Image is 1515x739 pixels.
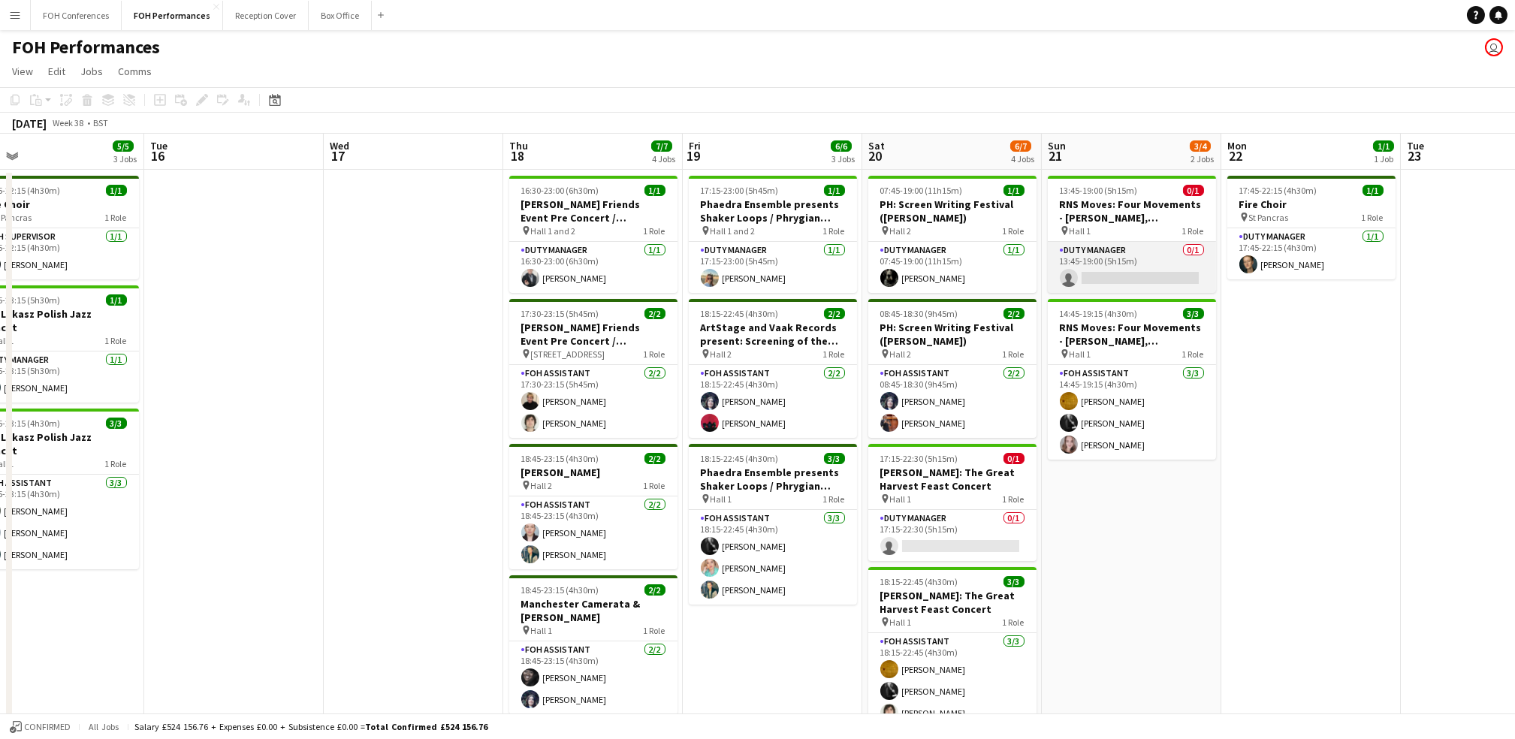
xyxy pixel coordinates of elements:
a: View [6,62,39,81]
span: 1 Role [1362,212,1384,223]
app-job-card: 17:15-23:00 (5h45m)1/1Phaedra Ensemble presents Shaker Loops / Phrygian Gates / ArtStage and Vaak... [689,176,857,293]
div: 3 Jobs [113,153,137,164]
app-job-card: 18:15-22:45 (4h30m)3/3Phaedra Ensemble presents Shaker Loops / Phrygian Gates Hall 11 RoleFOH Ass... [689,444,857,605]
span: 2/2 [644,453,665,464]
span: 0/1 [1003,453,1025,464]
div: 07:45-19:00 (11h15m)1/1PH: Screen Writing Festival ([PERSON_NAME]) Hall 21 RoleDuty Manager1/107:... [868,176,1037,293]
span: St Pancras [1249,212,1289,223]
h3: [PERSON_NAME]: The Great Harvest Feast Concert [868,589,1037,616]
app-card-role: Duty Manager1/117:15-23:00 (5h45m)[PERSON_NAME] [689,242,857,293]
div: 18:15-22:45 (4h30m)3/3[PERSON_NAME]: The Great Harvest Feast Concert Hall 11 RoleFOH Assistant3/3... [868,567,1037,728]
span: 1 Role [644,480,665,491]
span: 1 Role [823,348,845,360]
span: Sun [1048,139,1066,152]
span: 16:30-23:00 (6h30m) [521,185,599,196]
div: 4 Jobs [1011,153,1034,164]
span: 2/2 [644,308,665,319]
div: 16:30-23:00 (6h30m)1/1[PERSON_NAME] Friends Event Pre Concert / Manchester Camerata & [PERSON_NAM... [509,176,678,293]
app-job-card: 18:45-23:15 (4h30m)2/2[PERSON_NAME] Hall 21 RoleFOH Assistant2/218:45-23:15 (4h30m)[PERSON_NAME][... [509,444,678,569]
app-job-card: 08:45-18:30 (9h45m)2/2PH: Screen Writing Festival ([PERSON_NAME]) Hall 21 RoleFOH Assistant2/208:... [868,299,1037,438]
app-card-role: FOH Assistant2/217:30-23:15 (5h45m)[PERSON_NAME][PERSON_NAME] [509,365,678,438]
span: 3/3 [824,453,845,464]
span: 0/1 [1183,185,1204,196]
span: 6/6 [831,140,852,152]
span: 1 Role [105,335,127,346]
span: 1 Role [1003,225,1025,237]
app-card-role: Duty Manager1/107:45-19:00 (11h15m)[PERSON_NAME] [868,242,1037,293]
span: 1/1 [106,294,127,306]
span: Hall 1 [890,617,912,628]
h3: PH: Screen Writing Festival ([PERSON_NAME]) [868,321,1037,348]
span: 3/3 [1003,576,1025,587]
button: Confirmed [8,719,73,735]
span: Mon [1227,139,1247,152]
span: 1/1 [1003,185,1025,196]
app-card-role: Duty Manager0/117:15-22:30 (5h15m) [868,510,1037,561]
span: 17:15-23:00 (5h45m) [701,185,779,196]
app-job-card: 17:15-22:30 (5h15m)0/1[PERSON_NAME]: The Great Harvest Feast Concert Hall 11 RoleDuty Manager0/11... [868,444,1037,561]
span: 18:15-22:45 (4h30m) [701,308,779,319]
span: 16 [148,147,167,164]
span: [STREET_ADDRESS] [531,348,605,360]
span: 1 Role [644,348,665,360]
span: Hall 1 and 2 [711,225,756,237]
span: Hall 2 [890,348,912,360]
app-card-role: FOH Assistant3/318:15-22:45 (4h30m)[PERSON_NAME][PERSON_NAME][PERSON_NAME] [689,510,857,605]
div: 18:15-22:45 (4h30m)2/2ArtStage and Vaak Records present: Screening of the silent masterpiece Gras... [689,299,857,438]
app-job-card: 13:45-19:00 (5h15m)0/1RNS Moves: Four Movements - [PERSON_NAME], [PERSON_NAME], [PERSON_NAME] & [... [1048,176,1216,293]
app-card-role: FOH Assistant3/314:45-19:15 (4h30m)[PERSON_NAME][PERSON_NAME][PERSON_NAME] [1048,365,1216,460]
span: Hall 1 [1070,348,1091,360]
span: 1 Role [1003,617,1025,628]
div: 17:30-23:15 (5h45m)2/2[PERSON_NAME] Friends Event Pre Concert / Manchester Camerata & [PERSON_NAM... [509,299,678,438]
span: 6/7 [1010,140,1031,152]
h3: ArtStage and Vaak Records present: Screening of the silent masterpiece Grass (1925) [689,321,857,348]
app-job-card: 14:45-19:15 (4h30m)3/3RNS Moves: Four Movements - [PERSON_NAME], [PERSON_NAME], [PERSON_NAME] & [... [1048,299,1216,460]
h3: Manchester Camerata & [PERSON_NAME] [509,597,678,624]
span: 1 Role [1003,493,1025,505]
span: 1/1 [824,185,845,196]
span: Hall 1 [1070,225,1091,237]
div: BST [93,117,108,128]
app-card-role: FOH Assistant3/318:15-22:45 (4h30m)[PERSON_NAME][PERSON_NAME][PERSON_NAME] [868,633,1037,728]
span: 1/1 [1373,140,1394,152]
h3: [PERSON_NAME] [509,466,678,479]
a: Jobs [74,62,109,81]
span: 3/3 [106,418,127,429]
span: 5/5 [113,140,134,152]
span: All jobs [86,721,122,732]
span: 2/2 [1003,308,1025,319]
span: 1 Role [1182,225,1204,237]
span: 3/3 [1183,308,1204,319]
span: 17:15-22:30 (5h15m) [880,453,958,464]
div: [DATE] [12,116,47,131]
span: Hall 1 [531,625,553,636]
button: FOH Conferences [31,1,122,30]
h3: Phaedra Ensemble presents Shaker Loops / Phrygian Gates / ArtStage and Vaak Records present: Scre... [689,198,857,225]
span: Comms [118,65,152,78]
span: Edit [48,65,65,78]
span: Tue [150,139,167,152]
h3: Phaedra Ensemble presents Shaker Loops / Phrygian Gates [689,466,857,493]
span: 18:45-23:15 (4h30m) [521,453,599,464]
span: 1 Role [1182,348,1204,360]
div: Salary £524 156.76 + Expenses £0.00 + Subsistence £0.00 = [134,721,487,732]
span: Confirmed [24,722,71,732]
span: View [12,65,33,78]
span: Sat [868,139,885,152]
span: Week 38 [50,117,87,128]
h3: RNS Moves: Four Movements - [PERSON_NAME], [PERSON_NAME], [PERSON_NAME] & [PERSON_NAME] [1048,198,1216,225]
span: 1/1 [106,185,127,196]
span: Jobs [80,65,103,78]
span: 17:30-23:15 (5h45m) [521,308,599,319]
app-card-role: FOH Assistant2/218:15-22:45 (4h30m)[PERSON_NAME][PERSON_NAME] [689,365,857,438]
app-job-card: 17:45-22:15 (4h30m)1/1Fire Choir St Pancras1 RoleDuty Manager1/117:45-22:15 (4h30m)[PERSON_NAME] [1227,176,1396,279]
span: 22 [1225,147,1247,164]
div: 4 Jobs [652,153,675,164]
span: 23 [1405,147,1424,164]
a: Comms [112,62,158,81]
span: 20 [866,147,885,164]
